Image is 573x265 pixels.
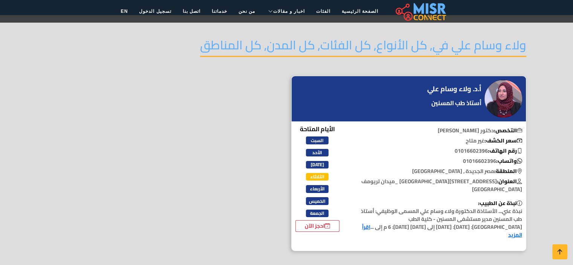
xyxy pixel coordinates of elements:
[427,85,481,93] h4: أ.د. ولاء وسام علي
[484,136,522,146] b: سعر الكشف:
[494,166,522,176] b: المنطقة:
[306,149,329,156] span: الأحد
[273,8,305,15] span: اخبار و مقالات
[306,197,329,205] span: الخميس
[352,147,526,155] p: 01016602396
[352,199,526,239] p: نبذة عني... الأستاذة الدكتورة ولاء وسام علي المسمى الوظيفي: أستاذ طب المسنين مدير مستشفى المسنين ...
[336,4,384,18] a: الصفحة الرئيسية
[306,136,329,144] span: السبت
[310,4,336,18] a: الفئات
[352,157,526,165] p: 01016602396
[177,4,206,18] a: اتصل بنا
[295,220,340,232] a: احجز الآن
[115,4,134,18] a: EN
[352,178,526,193] p: [STREET_ADDRESS][GEOGRAPHIC_DATA] _ميدان تريومف [GEOGRAPHIC_DATA]
[427,98,483,107] a: أستاذ طب المسنين
[484,80,522,118] img: أ.د. ولاء وسام علي
[352,137,526,145] p: غير متاح
[306,185,329,193] span: الأربعاء
[497,176,522,186] b: العنوان:
[496,156,522,166] b: واتساب:
[352,127,526,135] p: دكتور [PERSON_NAME]
[306,210,329,217] span: الجمعة
[295,124,340,232] div: الأيام المتاحة
[306,173,329,181] span: الثلاثاء
[352,167,526,175] p: مصر الجديدة , [GEOGRAPHIC_DATA]
[488,146,522,156] b: رقم الهاتف:
[233,4,261,18] a: من نحن
[261,4,310,18] a: اخبار و مقالات
[306,161,329,168] span: [DATE]
[206,4,233,18] a: خدماتنا
[396,2,446,21] img: main.misr_connect
[362,222,522,240] a: اقرأ المزيد
[133,4,177,18] a: تسجيل الدخول
[200,38,526,57] h4: ولاء وسام علي في, كل الأنواع, كل الفئات, كل المدن, كل المناطق
[427,83,483,95] a: أ.د. ولاء وسام علي
[478,198,522,208] b: نبذة عن الطبيب:
[494,126,522,135] b: التخصص:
